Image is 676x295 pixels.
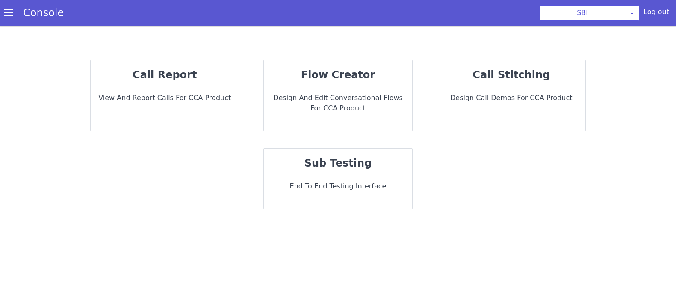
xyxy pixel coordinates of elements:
div: Log out [644,7,669,21]
p: Design call demos for CCA Product [444,93,579,103]
p: View and report calls for CCA Product [97,93,232,103]
strong: call report [133,69,197,81]
strong: flow creator [301,69,375,81]
a: Console [13,7,74,19]
button: SBI [540,5,625,21]
strong: sub testing [304,157,372,169]
p: End to End Testing Interface [271,181,405,191]
strong: call stitching [472,69,550,81]
p: Design and Edit Conversational flows for CCA Product [271,93,405,113]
